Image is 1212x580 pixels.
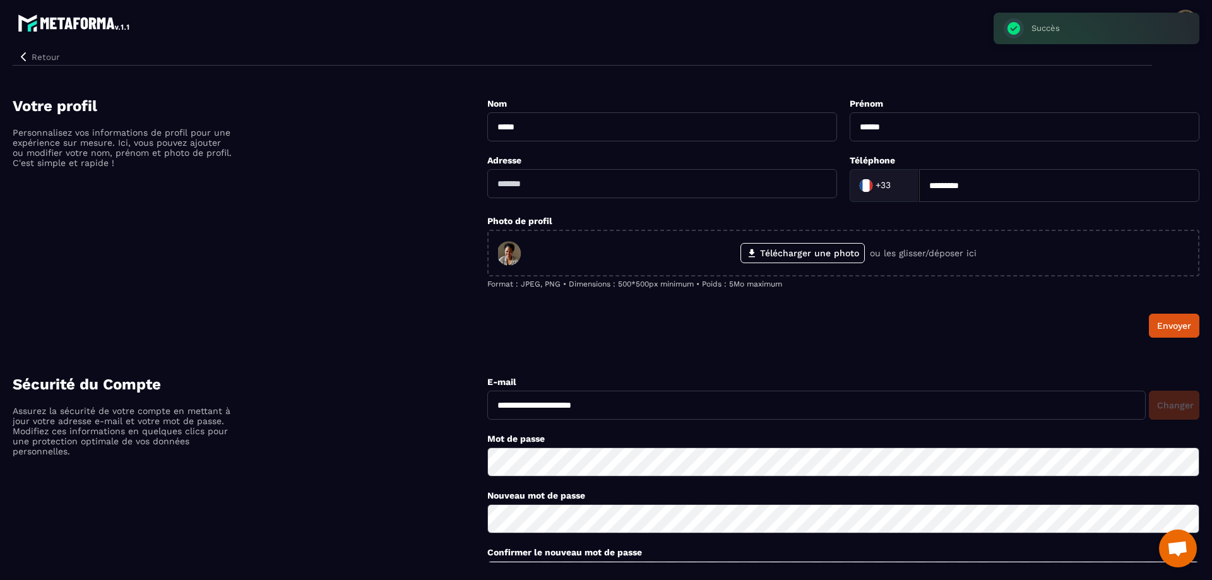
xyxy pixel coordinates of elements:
label: Nom [487,98,507,109]
label: Adresse [487,155,521,165]
label: Téléphone [850,155,895,165]
label: Nouveau mot de passe [487,490,585,500]
label: Photo de profil [487,216,552,226]
label: Télécharger une photo [740,243,865,263]
img: Country Flag [853,173,879,198]
p: ou les glisser/déposer ici [870,248,977,258]
img: logo [18,11,131,34]
label: E-mail [487,377,516,387]
p: Format : JPEG, PNG • Dimensions : 500*500px minimum • Poids : 5Mo maximum [487,280,1199,288]
div: Ouvrir le chat [1159,530,1197,567]
h4: Sécurité du Compte [13,376,487,393]
label: Mot de passe [487,434,545,444]
label: Confirmer le nouveau mot de passe [487,547,642,557]
button: Retour [13,49,64,65]
p: Personnalisez vos informations de profil pour une expérience sur mesure. Ici, vous pouvez ajouter... [13,127,234,168]
label: Prénom [850,98,883,109]
h4: Votre profil [13,97,487,115]
div: Search for option [850,169,919,202]
span: +33 [876,179,891,192]
input: Search for option [893,176,906,195]
p: Assurez la sécurité de votre compte en mettant à jour votre adresse e-mail et votre mot de passe.... [13,406,234,456]
button: Envoyer [1149,314,1199,338]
